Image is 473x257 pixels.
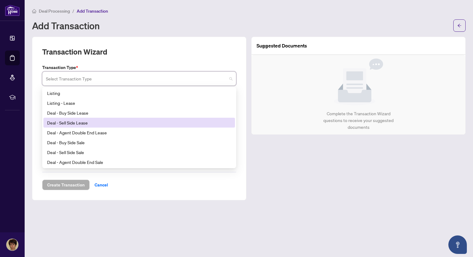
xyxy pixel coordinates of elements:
span: Add Transaction [77,8,108,14]
div: Listing [43,88,235,98]
div: Deal - Sell Side Lease [47,119,231,126]
li: / [72,7,74,14]
div: Deal - Sell Side Sale [43,147,235,157]
div: Deal - Sell Side Lease [43,118,235,128]
span: arrow-left [457,23,462,28]
button: Open asap [448,235,467,254]
div: Deal - Buy Side Sale [43,137,235,147]
div: Listing - Lease [43,98,235,108]
h2: Transaction Wizard [42,47,107,57]
div: Deal - Buy Side Sale [47,139,231,146]
div: Listing - Lease [47,100,231,106]
img: Null State Icon [334,59,383,105]
button: Create Transaction [42,180,90,190]
div: Deal - Sell Side Sale [47,149,231,156]
div: Deal - Agent Double End Lease [43,128,235,137]
img: Profile Icon [6,239,18,251]
label: Transaction Type [42,64,236,71]
h1: Add Transaction [32,21,100,31]
div: Deal - Agent Double End Sale [47,159,231,165]
span: Cancel [95,180,108,190]
span: home [32,9,36,13]
div: Deal - Buy Side Lease [47,109,231,116]
div: Complete the Transaction Wizard questions to receive your suggested documents [317,110,400,131]
article: Suggested Documents [257,42,307,50]
button: Cancel [90,180,113,190]
div: Deal - Agent Double End Sale [43,157,235,167]
span: Deal Processing [39,8,70,14]
div: Deal - Agent Double End Lease [47,129,231,136]
div: Listing [47,90,231,96]
div: Deal - Buy Side Lease [43,108,235,118]
img: logo [5,5,20,16]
